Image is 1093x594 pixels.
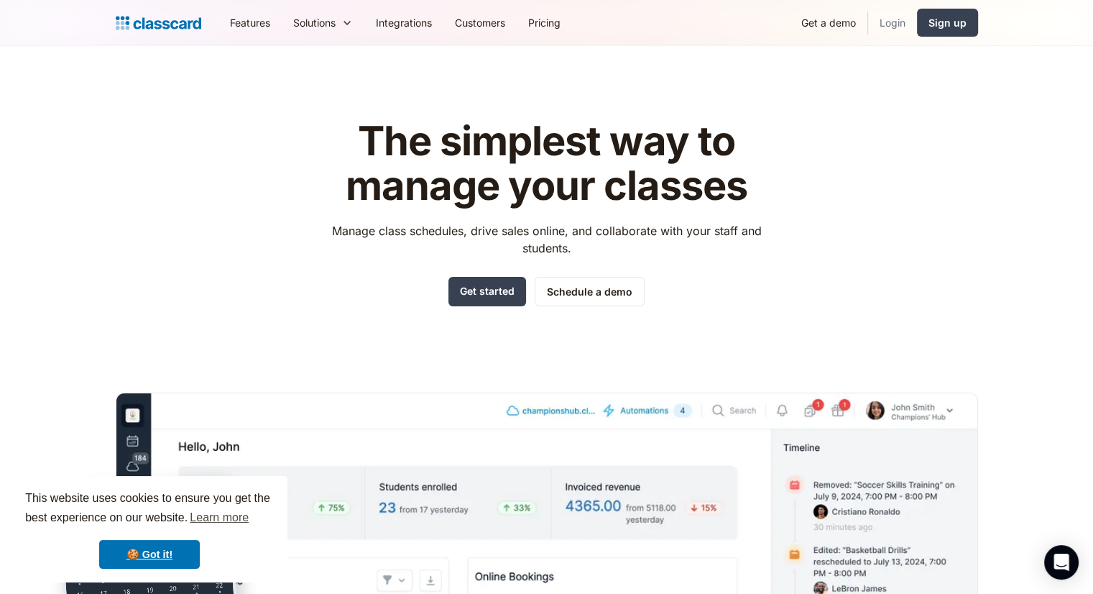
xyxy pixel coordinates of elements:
a: Get a demo [790,6,867,39]
div: Open Intercom Messenger [1044,545,1079,580]
a: Sign up [917,9,978,37]
a: dismiss cookie message [99,540,200,569]
span: This website uses cookies to ensure you get the best experience on our website. [25,490,274,529]
a: home [116,13,201,33]
div: Solutions [293,15,336,30]
div: cookieconsent [11,476,287,582]
a: Pricing [517,6,572,39]
a: Features [218,6,282,39]
a: Get started [448,277,526,306]
a: learn more about cookies [188,507,251,529]
div: Solutions [282,6,364,39]
a: Login [868,6,917,39]
a: Integrations [364,6,443,39]
a: Customers [443,6,517,39]
a: Schedule a demo [535,277,645,306]
p: Manage class schedules, drive sales online, and collaborate with your staff and students. [318,222,775,257]
h1: The simplest way to manage your classes [318,119,775,208]
div: Sign up [928,15,967,30]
